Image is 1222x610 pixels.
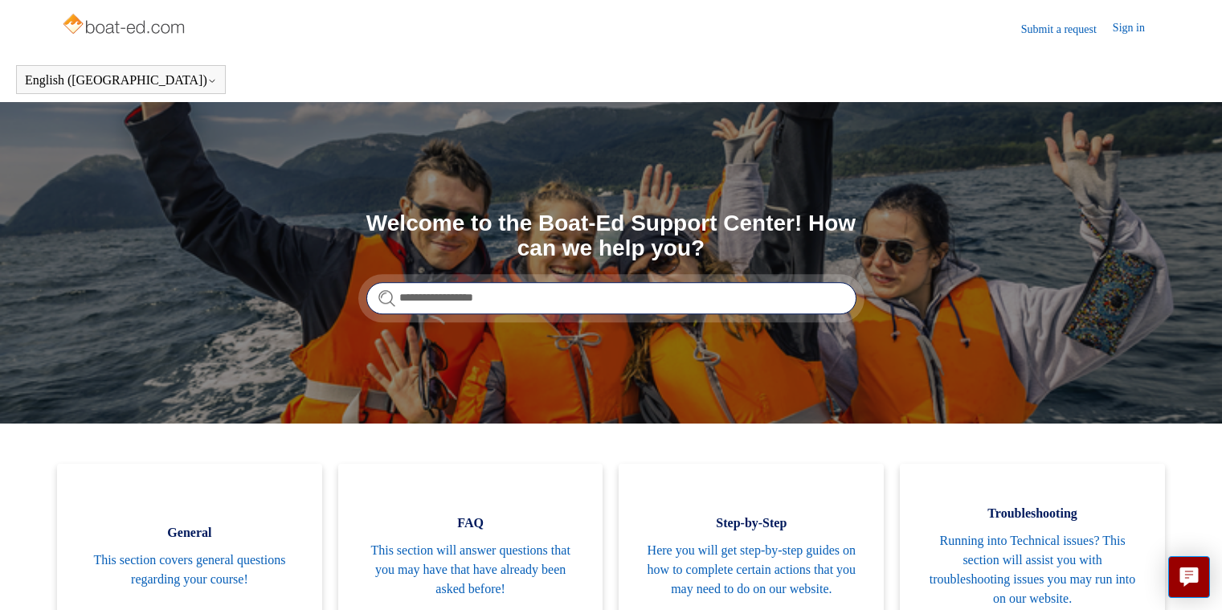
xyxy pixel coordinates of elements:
span: Troubleshooting [924,504,1141,523]
a: Sign in [1113,19,1161,39]
button: Live chat [1168,556,1210,598]
input: Search [366,282,856,314]
span: FAQ [362,514,579,533]
span: General [81,523,298,542]
span: Running into Technical issues? This section will assist you with troubleshooting issues you may r... [924,531,1141,608]
img: Boat-Ed Help Center home page [61,10,189,42]
span: This section covers general questions regarding your course! [81,551,298,589]
span: Step-by-Step [643,514,860,533]
h1: Welcome to the Boat-Ed Support Center! How can we help you? [366,211,856,261]
span: This section will answer questions that you may have that have already been asked before! [362,541,579,599]
a: Submit a request [1021,21,1113,38]
button: English ([GEOGRAPHIC_DATA]) [25,73,217,88]
span: Here you will get step-by-step guides on how to complete certain actions that you may need to do ... [643,541,860,599]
